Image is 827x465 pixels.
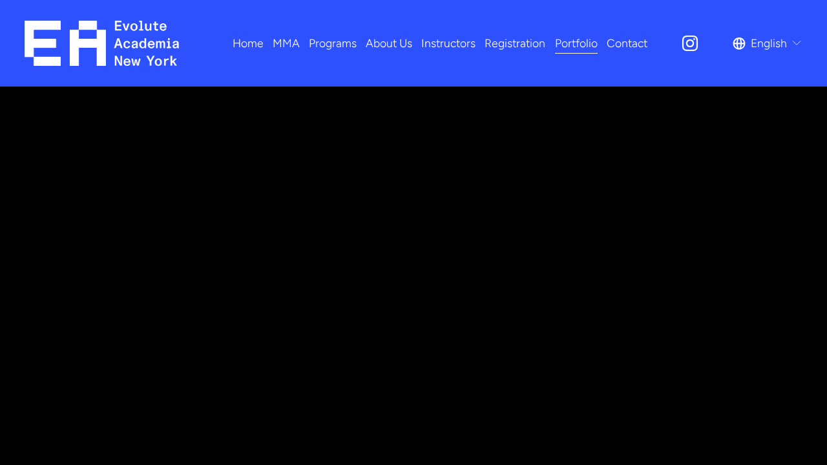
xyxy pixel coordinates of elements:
a: Home [233,32,264,54]
a: folder dropdown [273,32,300,54]
span: English [751,33,787,54]
span: Programs [309,33,357,54]
a: Portfolio [555,32,598,54]
a: Instructors [421,32,476,54]
a: Registration [485,32,545,54]
span: MMA [273,33,300,54]
a: Instagram [680,34,700,53]
a: folder dropdown [309,32,357,54]
a: About Us [366,32,412,54]
img: EA [25,21,179,66]
div: language picker [733,32,802,54]
a: Contact [607,32,647,54]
